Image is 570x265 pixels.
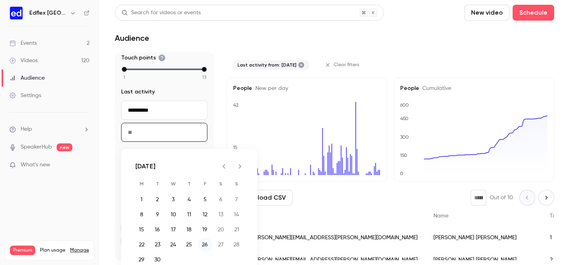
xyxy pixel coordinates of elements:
button: Download CSV [226,190,293,206]
button: 7 [230,193,244,207]
button: 17 [166,223,180,237]
button: 9 [150,208,165,222]
span: Premium [10,246,35,255]
div: Settings [9,92,41,99]
div: min [122,67,127,72]
button: 2 [150,193,165,207]
span: Last activity [121,88,155,96]
button: 28 [230,238,244,252]
img: Edflex France [10,7,23,19]
button: 3 [166,193,180,207]
button: Next page [538,190,554,206]
span: 13 [202,74,206,81]
span: Clear filters [334,62,359,68]
text: 450 [400,116,408,121]
button: Previous month [216,158,232,174]
span: Sunday [230,176,244,192]
span: Thursday [182,176,196,192]
button: 21 [230,223,244,237]
span: [PERSON_NAME][EMAIL_ADDRESS][PERSON_NAME][DOMAIN_NAME] [250,256,418,264]
button: 6 [214,193,228,207]
button: 22 [135,238,149,252]
button: Schedule [513,5,554,21]
span: Saturday [214,176,228,192]
span: 1 [123,74,125,81]
span: Wednesday [166,176,180,192]
li: help-dropdown-opener [9,125,89,133]
div: Search for videos or events [122,9,201,17]
button: 18 [182,223,196,237]
a: SpeakerHub [21,143,52,151]
text: 300 [400,134,409,140]
div: Events [9,39,37,47]
span: new [57,143,72,151]
span: Name [433,213,448,219]
span: [PERSON_NAME][EMAIL_ADDRESS][PERSON_NAME][DOMAIN_NAME] [250,234,418,242]
button: 16 [150,223,165,237]
button: 11 [182,208,196,222]
span: New per day [252,86,288,91]
div: Audience [9,74,45,82]
button: 12 [198,208,212,222]
button: 1 [135,193,149,207]
button: 27 [214,238,228,252]
span: Touch points [121,54,165,62]
a: Manage [70,247,89,254]
button: 20 [214,223,228,237]
div: [PERSON_NAME] [PERSON_NAME] [426,227,542,249]
span: Help [21,125,32,133]
h5: People [233,84,380,92]
h6: Edflex [GEOGRAPHIC_DATA] [29,9,66,17]
span: What's new [21,161,50,169]
span: Cumulative [419,86,451,91]
button: 5 [198,193,212,207]
div: Videos [9,57,38,65]
div: [DATE] [135,162,156,171]
span: Plan usage [40,247,65,254]
button: 15 [135,223,149,237]
div: max [202,67,207,72]
text: 0 [400,171,403,176]
span: Tuesday [150,176,165,192]
button: 4 [182,193,196,207]
button: 23 [150,238,165,252]
text: 42 [233,102,239,108]
span: Monday [135,176,149,192]
button: 25 [182,238,196,252]
button: Next month [232,158,248,174]
h1: Audience [115,33,149,43]
button: Clear filters [322,59,364,71]
p: Out of 10 [490,194,513,202]
button: 26 [198,238,212,252]
button: 19 [198,223,212,237]
span: Last activity from: [DATE] [237,62,296,68]
text: 600 [400,102,409,108]
span: Friday [198,176,212,192]
button: 10 [166,208,180,222]
button: 8 [135,208,149,222]
h5: People [400,84,547,92]
text: 15 [233,145,237,150]
button: 14 [230,208,244,222]
button: 24 [166,238,180,252]
button: New video [464,5,509,21]
text: 150 [400,153,407,158]
button: 13 [214,208,228,222]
